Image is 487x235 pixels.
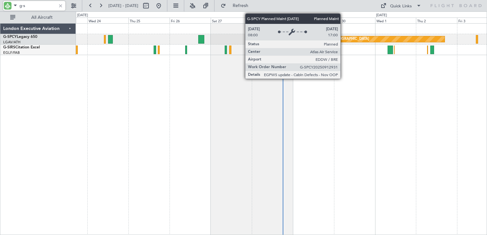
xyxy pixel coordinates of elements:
[376,13,387,18] div: [DATE]
[252,18,293,23] div: Sun 28
[3,35,17,39] span: G-SPCY
[7,12,69,23] button: All Aircraft
[108,3,138,9] span: [DATE] - [DATE]
[3,46,15,49] span: G-SIRS
[276,45,376,54] div: Planned Maint [GEOGRAPHIC_DATA] ([GEOGRAPHIC_DATA])
[211,18,252,23] div: Sat 27
[87,18,128,23] div: Wed 24
[17,15,67,20] span: All Aircraft
[77,13,88,18] div: [DATE]
[416,18,457,23] div: Thu 2
[19,1,56,11] input: A/C (Reg. or Type)
[3,50,20,55] a: EGLF/FAB
[375,18,416,23] div: Wed 1
[390,3,412,10] div: Quick Links
[3,40,20,45] a: LGAV/ATH
[170,18,211,23] div: Fri 26
[377,1,425,11] button: Quick Links
[3,35,37,39] a: G-SPCYLegacy 650
[334,18,375,23] div: Tue 30
[293,18,334,23] div: Mon 29
[227,4,254,8] span: Refresh
[128,18,170,23] div: Thu 25
[218,1,256,11] button: Refresh
[308,34,369,44] div: Planned Maint [GEOGRAPHIC_DATA]
[3,46,40,49] a: G-SIRSCitation Excel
